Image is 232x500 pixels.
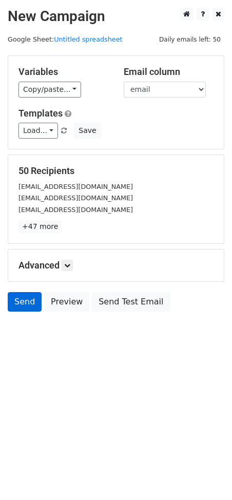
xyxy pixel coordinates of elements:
a: Daily emails left: 50 [156,35,224,43]
a: Load... [18,123,58,139]
a: Templates [18,108,63,119]
a: Send [8,292,42,312]
small: [EMAIL_ADDRESS][DOMAIN_NAME] [18,194,133,202]
h5: Email column [124,66,214,78]
a: Copy/paste... [18,82,81,98]
span: Daily emails left: 50 [156,34,224,45]
button: Save [74,123,101,139]
small: [EMAIL_ADDRESS][DOMAIN_NAME] [18,206,133,214]
h2: New Campaign [8,8,224,25]
small: Google Sheet: [8,35,123,43]
a: +47 more [18,220,62,233]
h5: 50 Recipients [18,165,214,177]
h5: Advanced [18,260,214,271]
iframe: Chat Widget [181,451,232,500]
h5: Variables [18,66,108,78]
a: Untitled spreadsheet [54,35,122,43]
a: Preview [44,292,89,312]
a: Send Test Email [92,292,170,312]
small: [EMAIL_ADDRESS][DOMAIN_NAME] [18,183,133,190]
